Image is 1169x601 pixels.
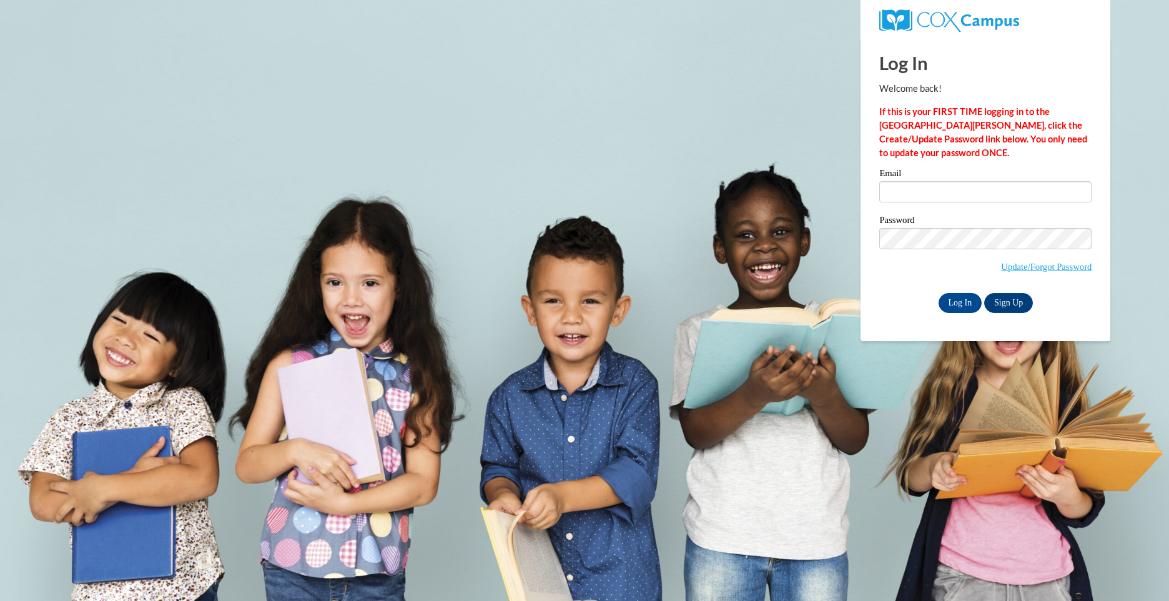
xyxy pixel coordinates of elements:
[879,169,1092,181] label: Email
[984,293,1033,313] a: Sign Up
[879,82,1092,96] p: Welcome back!
[879,14,1019,25] a: COX Campus
[879,50,1092,76] h1: Log In
[939,293,982,313] input: Log In
[879,106,1087,158] strong: If this is your FIRST TIME logging in to the [GEOGRAPHIC_DATA][PERSON_NAME], click the Create/Upd...
[879,9,1019,32] img: COX Campus
[1001,262,1092,272] a: Update/Forgot Password
[879,216,1092,228] label: Password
